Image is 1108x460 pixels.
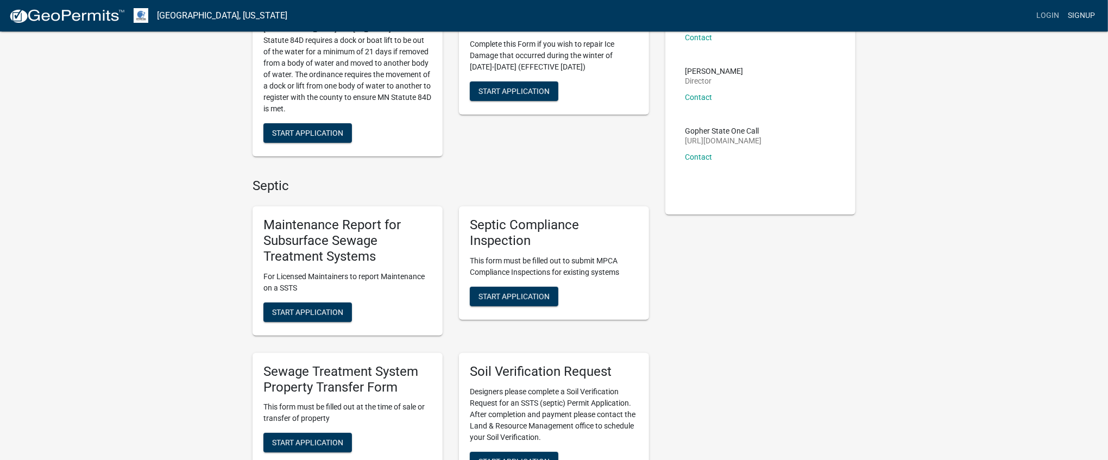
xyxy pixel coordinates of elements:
button: Start Application [470,287,558,306]
h5: Soil Verification Request [470,364,638,380]
h5: Sewage Treatment System Property Transfer Form [263,364,432,395]
button: Start Application [263,123,352,143]
a: Contact [685,153,712,161]
a: Contact [685,33,712,42]
button: Start Application [470,81,558,101]
button: Start Application [263,433,352,452]
button: Start Application [263,303,352,322]
h4: Septic [253,178,649,194]
a: [GEOGRAPHIC_DATA], [US_STATE] [157,7,287,25]
span: Start Application [272,128,343,137]
p: This form must be filled out at the time of sale or transfer of property [263,401,432,424]
h5: Maintenance Report for Subsurface Sewage Treatment Systems [263,217,432,264]
p: [PERSON_NAME] [685,67,743,75]
p: Director [685,77,743,85]
p: [URL][DOMAIN_NAME] [685,137,761,144]
h5: Septic Compliance Inspection [470,217,638,249]
p: Gopher State One Call [685,127,761,135]
img: Otter Tail County, Minnesota [134,8,148,23]
span: Start Application [479,87,550,96]
span: Start Application [272,438,343,447]
p: This form must be filled out to submit MPCA Compliance Inspections for existing systems [470,255,638,278]
p: [GEOGRAPHIC_DATA] and [US_STATE] State Statute 84D requires a dock or boat lift to be out of the ... [263,23,432,115]
p: Complete this Form if you wish to repair Ice Damage that occurred during the winter of [DATE]-[DA... [470,39,638,73]
a: Signup [1063,5,1099,26]
span: Start Application [272,307,343,316]
a: Contact [685,93,712,102]
span: Start Application [479,292,550,300]
a: Login [1032,5,1063,26]
p: Designers please complete a Soil Verification Request for an SSTS (septic) Permit Application. Af... [470,386,638,443]
p: For Licensed Maintainers to report Maintenance on a SSTS [263,271,432,294]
